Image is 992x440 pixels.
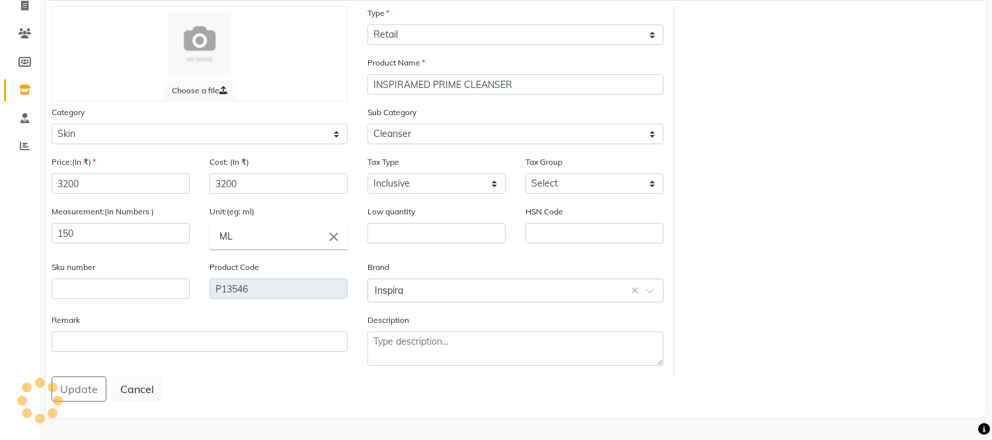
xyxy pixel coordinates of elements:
label: Sub Category [367,107,416,118]
label: Choose a file [164,81,235,101]
i: Close [326,229,341,243]
label: Product Name [367,57,425,69]
label: Type [367,7,389,19]
label: Price:(In ₹) [52,156,96,168]
label: Tax Group [525,156,562,168]
label: Remark [52,314,80,326]
img: Cinque Terre [168,12,231,75]
label: Category [52,107,85,118]
input: Leave empty to Autogenerate [210,279,348,299]
button: Cancel [112,376,163,402]
label: Description [367,314,409,326]
label: Unit:(eg: ml) [210,206,254,218]
label: Product Code [210,261,259,273]
label: Measurement:(In Numbers ) [52,206,154,218]
label: Brand [367,261,389,273]
label: Cost: (In ₹) [210,156,249,168]
label: Low quantity [367,206,415,218]
span: Clear all [631,284,642,298]
label: HSN Code [525,206,563,218]
label: Tax Type [367,156,399,168]
label: Sku number [52,261,95,273]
